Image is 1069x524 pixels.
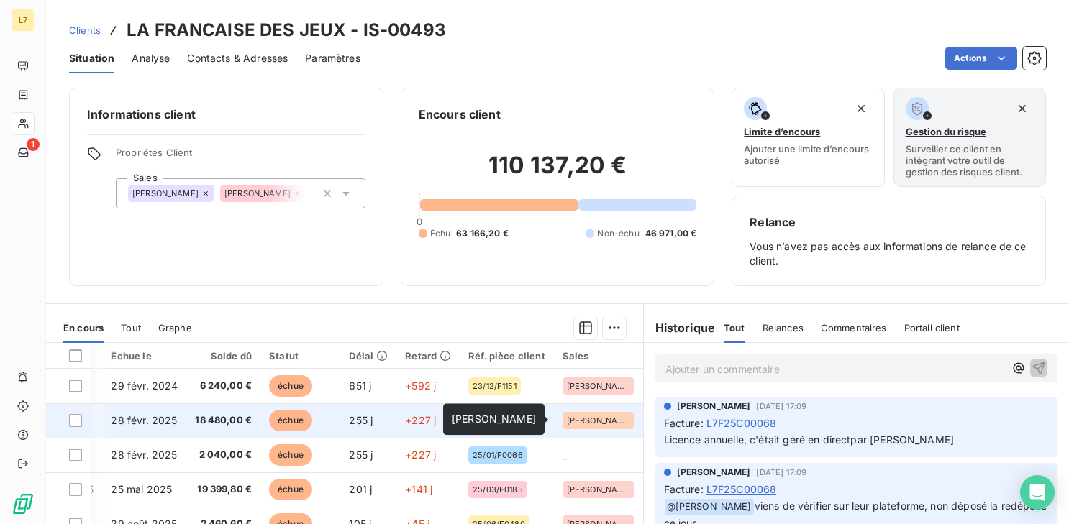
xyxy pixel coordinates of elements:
span: +592 j [405,380,436,392]
span: Graphe [158,322,192,334]
span: Analyse [132,51,170,65]
span: En cours [63,322,104,334]
span: 201 j [349,483,372,495]
span: [DATE] 17:09 [756,402,806,410]
span: 255 j [349,414,373,426]
a: Clients [69,23,101,37]
span: [PERSON_NAME] [567,485,630,494]
span: Tout [121,322,141,334]
div: Réf. pièce client [468,350,545,362]
div: L7 [12,9,35,32]
h6: Encours client [419,106,501,123]
span: Propriétés Client [116,147,365,167]
span: 23/12/F1151 [473,382,517,390]
div: Statut [269,350,332,362]
button: Actions [945,47,1017,70]
span: [PERSON_NAME] [452,413,536,425]
span: Facture : [664,415,704,431]
span: 28 févr. 2025 [111,414,177,426]
span: +141 j [405,483,432,495]
span: @ [PERSON_NAME] [665,499,754,515]
span: 19 399,80 € [195,482,252,497]
span: 2 040,00 € [195,448,252,462]
span: [DATE] 17:09 [756,468,806,477]
span: [PERSON_NAME] [677,466,751,479]
span: +227 j [405,414,436,426]
span: Ajouter une limite d’encours autorisé [744,143,872,166]
span: Portail client [904,322,960,334]
h3: LA FRANCAISE DES JEUX - IS-00493 [127,17,446,43]
span: Gestion du risque [906,126,986,137]
span: [PERSON_NAME] [224,189,291,198]
div: Échue le [111,350,178,362]
span: échue [269,444,312,466]
span: 18 480,00 € [195,413,252,428]
div: Sales [563,350,634,362]
span: [PERSON_NAME] [567,382,630,390]
span: 63 166,20 € [456,227,509,240]
img: Logo LeanPay [12,492,35,515]
span: Tout [724,322,745,334]
span: Non-échu [597,227,639,240]
span: 1 [27,138,40,151]
span: [PERSON_NAME] [132,189,199,198]
span: 46 971,00 € [645,227,697,240]
span: [PERSON_NAME] [567,416,630,425]
span: échue [269,479,312,500]
span: _ [563,449,567,461]
span: [PERSON_NAME] [677,400,751,413]
span: 25/03/F0185 [473,485,523,494]
span: 28 févr. 2025 [111,449,177,461]
span: Limite d’encours [744,126,820,137]
div: Solde dû [195,350,252,362]
span: Échu [430,227,451,240]
div: Délai [349,350,388,362]
div: Open Intercom Messenger [1020,475,1055,510]
input: Ajouter une valeur [304,187,316,200]
span: 651 j [349,380,371,392]
span: 6 240,00 € [195,379,252,393]
span: échue [269,375,312,397]
span: Surveiller ce client en intégrant votre outil de gestion des risques client. [906,143,1034,178]
span: Licence annuelle, c'était géré en directpar [PERSON_NAME] [664,433,955,446]
div: Vous n’avez pas accès aux informations de relance de ce client. [750,213,1028,268]
div: Retard [405,350,451,362]
h6: Historique [644,319,716,336]
span: Clients [69,24,101,36]
span: 0 [417,216,422,227]
span: +227 j [405,449,436,461]
span: échue [269,410,312,431]
span: 25 mai 2025 [111,483,172,495]
button: Limite d’encoursAjouter une limite d’encours autorisé [732,88,884,187]
span: L7F25C00068 [706,482,777,497]
span: 25/01/F0066 [473,451,523,459]
span: Paramètres [305,51,360,65]
h6: Relance [750,213,1028,231]
span: Commentaires [821,322,887,334]
span: Facture : [664,482,704,497]
span: L7F25C00068 [706,415,777,431]
button: Gestion du risqueSurveiller ce client en intégrant votre outil de gestion des risques client. [893,88,1046,187]
span: 255 j [349,449,373,461]
span: 29 févr. 2024 [111,380,178,392]
span: Situation [69,51,114,65]
span: Relances [763,322,804,334]
h2: 110 137,20 € [419,151,697,194]
span: Contacts & Adresses [187,51,288,65]
h6: Informations client [87,106,365,123]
